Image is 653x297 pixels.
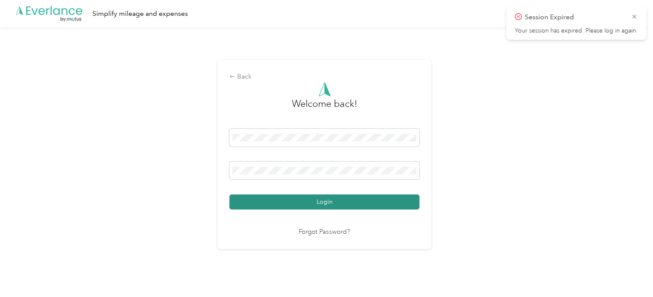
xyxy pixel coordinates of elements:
iframe: Everlance-gr Chat Button Frame [605,249,653,297]
div: Simplify mileage and expenses [92,9,188,19]
a: Forgot Password? [299,227,350,237]
h3: greeting [292,97,357,120]
p: Session Expired [525,12,625,23]
button: Login [229,194,419,209]
p: Your session has expired. Please log in again. [515,27,638,35]
div: Back [229,72,419,82]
